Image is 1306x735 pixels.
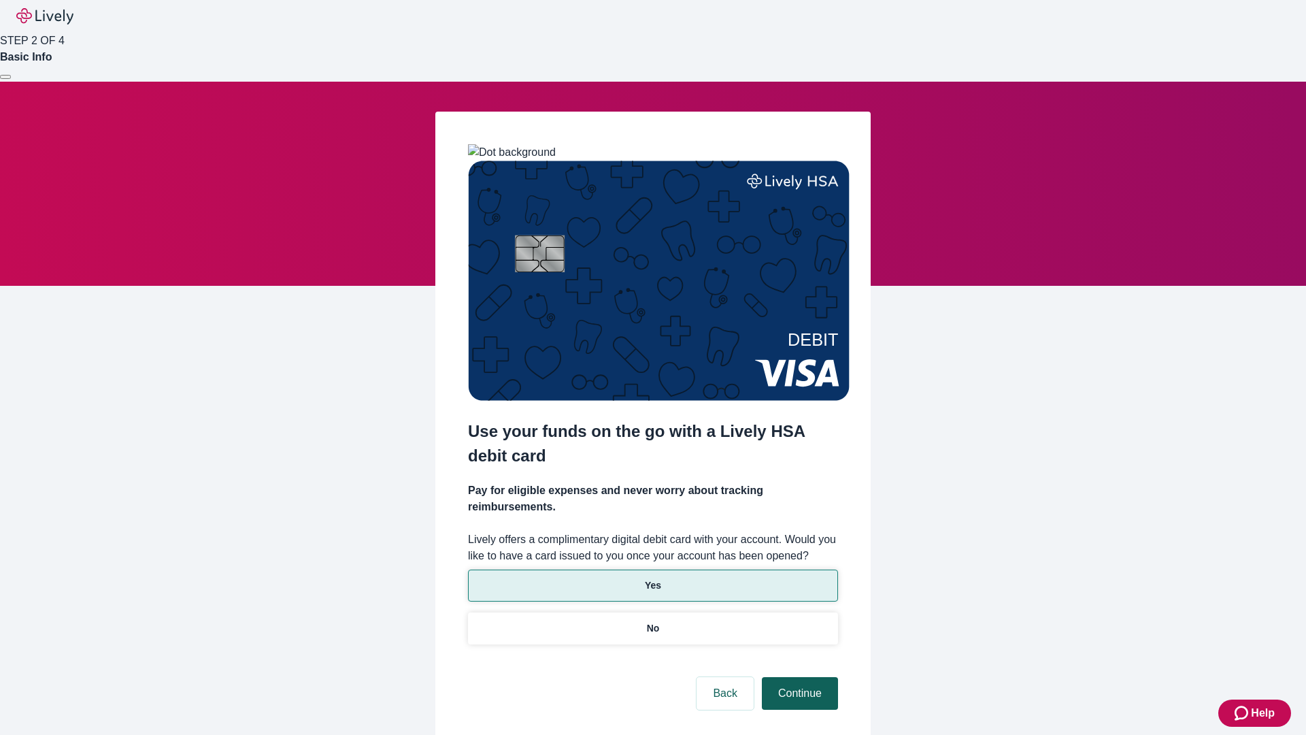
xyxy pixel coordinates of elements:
[16,8,73,24] img: Lively
[1218,700,1291,727] button: Zendesk support iconHelp
[468,144,556,161] img: Dot background
[645,578,661,593] p: Yes
[468,532,838,564] label: Lively offers a complimentary digital debit card with your account. Would you like to have a card...
[468,612,838,644] button: No
[1251,705,1275,721] span: Help
[1235,705,1251,721] svg: Zendesk support icon
[762,677,838,710] button: Continue
[468,161,850,401] img: Debit card
[468,483,838,515] h4: Pay for eligible expenses and never worry about tracking reimbursements.
[468,419,838,468] h2: Use your funds on the go with a Lively HSA debit card
[468,570,838,602] button: Yes
[647,621,660,636] p: No
[697,677,754,710] button: Back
